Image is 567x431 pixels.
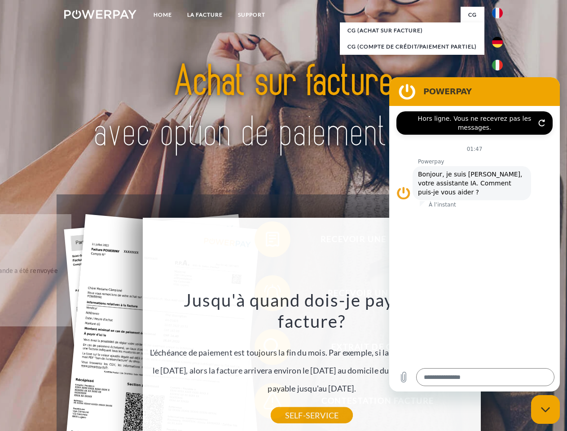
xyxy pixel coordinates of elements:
[146,7,180,23] a: Home
[180,7,230,23] a: LA FACTURE
[492,60,503,70] img: it
[389,77,560,391] iframe: Fenêtre de messagerie
[148,289,476,332] h3: Jusqu'à quand dois-je payer ma facture?
[492,8,503,18] img: fr
[340,39,484,55] a: CG (Compte de crédit/paiement partiel)
[461,7,484,23] a: CG
[64,10,136,19] img: logo-powerpay-white.svg
[531,395,560,424] iframe: Bouton de lancement de la fenêtre de messagerie, conversation en cours
[230,7,273,23] a: Support
[148,289,476,415] div: L'échéance de paiement est toujours la fin du mois. Par exemple, si la commande a été passée le [...
[86,43,481,172] img: title-powerpay_fr.svg
[492,37,503,48] img: de
[271,407,353,423] a: SELF-SERVICE
[340,22,484,39] a: CG (achat sur facture)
